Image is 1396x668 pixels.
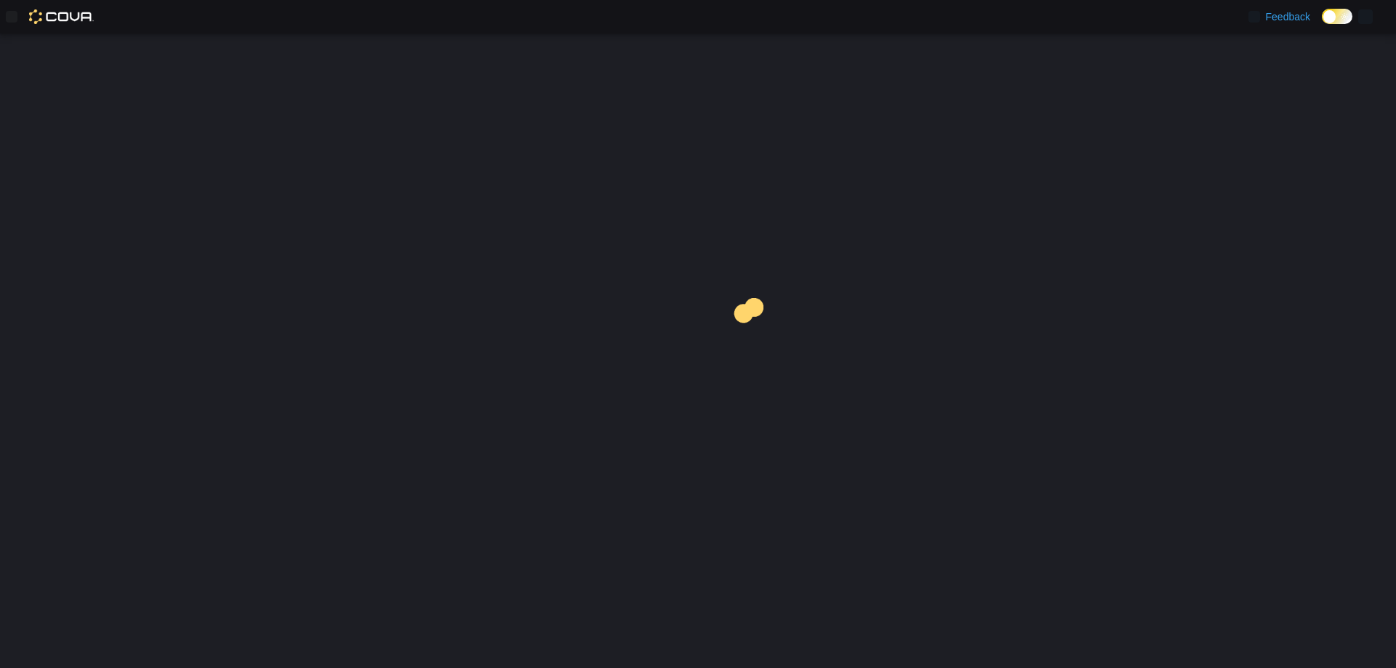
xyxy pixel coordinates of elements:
span: Dark Mode [1322,24,1323,25]
input: Dark Mode [1322,9,1352,24]
a: Feedback [1243,2,1316,31]
img: Cova [29,9,94,24]
img: cova-loader [698,287,807,396]
span: Feedback [1266,9,1310,24]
